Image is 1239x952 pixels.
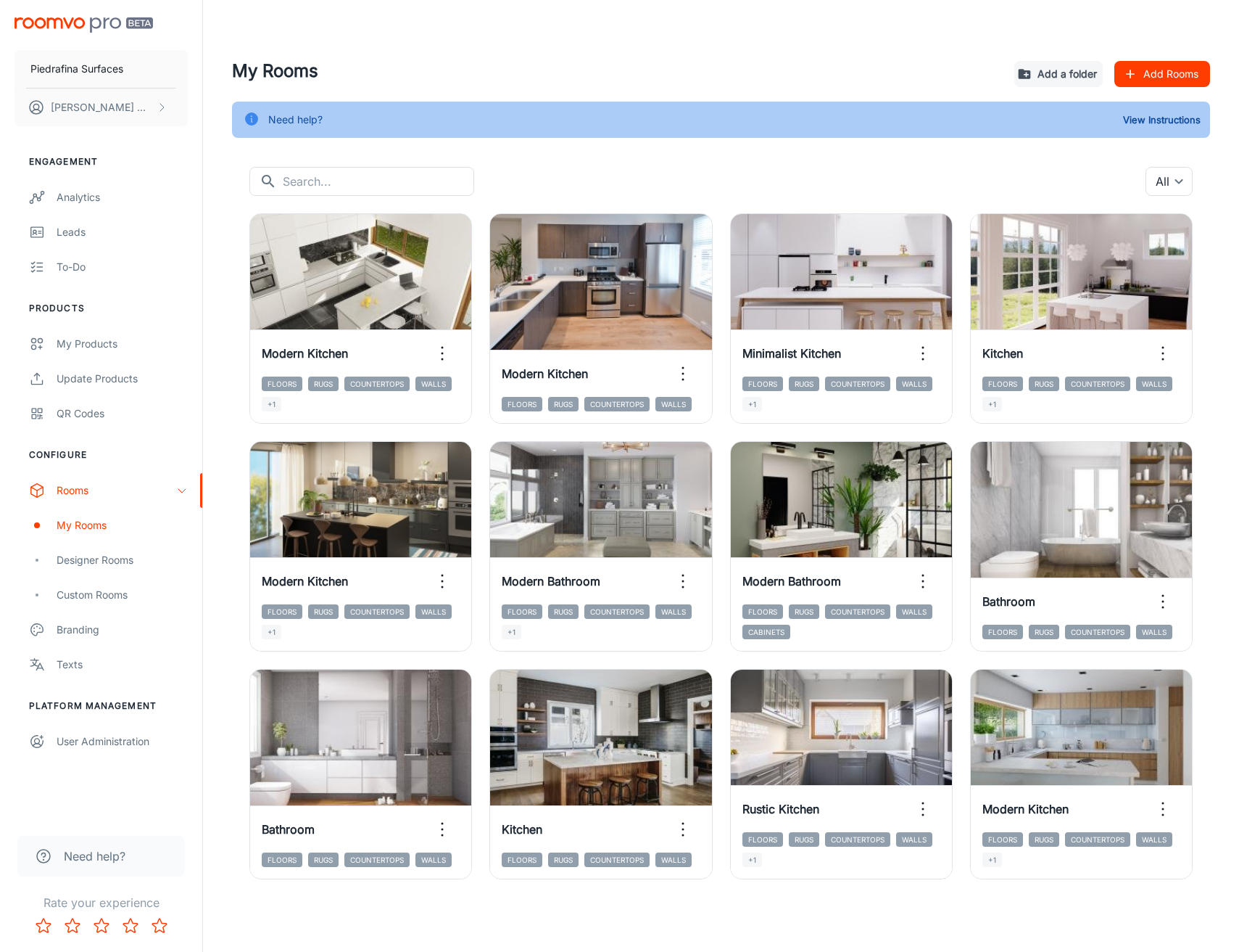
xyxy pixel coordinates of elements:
[344,853,410,867] span: Countertops
[57,406,188,422] div: QR Codes
[1136,832,1172,847] span: Walls
[982,377,1023,391] span: Floors
[982,397,1002,411] span: +1
[262,604,302,619] span: Floors
[57,259,188,275] div: To-do
[982,593,1035,610] h6: Bathroom
[1065,625,1130,639] span: Countertops
[1136,377,1172,391] span: Walls
[548,853,579,867] span: Rugs
[742,625,790,639] span: Cabinets
[502,625,521,639] span: +1
[30,61,123,77] p: Piedrafina Surfaces
[982,832,1023,847] span: Floors
[982,625,1023,639] span: Floors
[584,397,650,411] span: Countertops
[87,911,116,940] button: Rate 3 star
[742,573,841,590] h6: Modern Bathroom
[655,604,692,619] span: Walls
[14,17,153,33] img: Roomvo PRO Beta
[57,483,176,498] div: Rooms
[64,848,125,865] span: Need help?
[1136,625,1172,639] span: Walls
[57,371,188,387] div: Update Products
[415,853,452,867] span: Walls
[982,853,1002,867] span: +1
[232,58,1003,84] h4: My Rooms
[283,167,474,196] input: Search...
[789,832,819,847] span: Rugs
[262,397,281,411] span: +1
[1014,61,1103,87] button: Add a folder
[262,377,302,391] span: Floors
[308,377,339,391] span: Rugs
[57,552,188,568] div: Designer Rooms
[502,365,588,382] h6: Modern Kitchen
[1065,832,1130,847] span: Countertops
[896,377,932,391] span: Walls
[502,821,542,838] h6: Kitchen
[262,345,348,362] h6: Modern Kitchen
[58,911,87,940] button: Rate 2 star
[1114,61,1210,87] button: Add Rooms
[502,604,542,619] span: Floors
[29,911,58,940] button: Rate 1 star
[57,189,188,205] div: Analytics
[548,604,579,619] span: Rugs
[308,853,339,867] span: Rugs
[502,573,600,590] h6: Modern Bathroom
[57,587,188,603] div: Custom Rooms
[655,853,692,867] span: Walls
[1029,377,1059,391] span: Rugs
[12,894,191,911] p: Rate your experience
[1065,377,1130,391] span: Countertops
[57,734,188,750] div: User Administration
[344,377,410,391] span: Countertops
[145,911,174,940] button: Rate 5 star
[1119,109,1204,131] button: View Instructions
[584,853,650,867] span: Countertops
[57,336,188,352] div: My Products
[415,377,452,391] span: Walls
[655,397,692,411] span: Walls
[502,397,542,411] span: Floors
[584,604,650,619] span: Countertops
[14,89,188,126] button: [PERSON_NAME] Montero
[57,224,188,240] div: Leads
[262,573,348,590] h6: Modern Kitchen
[262,821,315,838] h6: Bathroom
[825,832,890,847] span: Countertops
[502,853,542,867] span: Floors
[57,517,188,533] div: My Rooms
[1029,832,1059,847] span: Rugs
[415,604,452,619] span: Walls
[1145,167,1193,196] div: All
[51,99,153,115] p: [PERSON_NAME] Montero
[742,345,841,362] h6: Minimalist Kitchen
[982,345,1023,362] h6: Kitchen
[825,604,890,619] span: Countertops
[344,604,410,619] span: Countertops
[742,377,783,391] span: Floors
[742,397,762,411] span: +1
[896,832,932,847] span: Walls
[1029,625,1059,639] span: Rugs
[57,622,188,638] div: Branding
[268,106,323,134] div: Need help?
[548,397,579,411] span: Rugs
[982,800,1069,818] h6: Modern Kitchen
[308,604,339,619] span: Rugs
[742,832,783,847] span: Floors
[116,911,145,940] button: Rate 4 star
[57,657,188,673] div: Texts
[896,604,932,619] span: Walls
[14,50,188,88] button: Piedrafina Surfaces
[789,377,819,391] span: Rugs
[742,853,762,867] span: +1
[825,377,890,391] span: Countertops
[742,604,783,619] span: Floors
[262,625,281,639] span: +1
[742,800,819,818] h6: Rustic Kitchen
[262,853,302,867] span: Floors
[789,604,819,619] span: Rugs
